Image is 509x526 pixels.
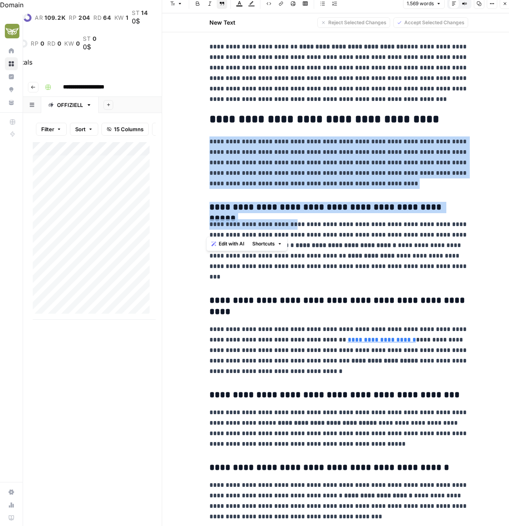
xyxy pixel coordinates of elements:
[114,125,144,133] span: 15 Columns
[93,15,101,21] span: rd
[31,40,38,47] span: rp
[47,40,61,47] a: rd0
[5,511,18,524] a: Learning Hub
[64,40,74,47] span: kw
[40,40,44,47] span: 0
[36,123,67,136] button: Filter
[57,101,83,109] div: OFFIZIELL
[132,10,139,16] span: st
[70,123,98,136] button: Sort
[5,70,18,83] a: Insights
[5,83,18,96] a: Opportunities
[328,19,387,26] span: Reject Selected Changes
[93,15,111,21] a: rd64
[75,125,86,133] span: Sort
[93,36,97,42] span: 0
[69,15,76,21] span: rp
[83,36,91,42] span: st
[252,240,275,247] span: Shortcuts
[126,15,129,21] span: 1
[35,15,66,21] a: ar109.2K
[219,240,244,247] span: Edit with AI
[393,17,468,28] button: Accept Selected Changes
[4,14,32,22] a: dr69
[35,15,43,21] span: ar
[76,40,80,47] span: 0
[31,40,44,47] a: rp0
[57,40,61,47] span: 0
[209,19,235,27] h2: New Text
[41,125,54,133] span: Filter
[132,10,148,16] a: st14
[41,97,99,113] a: OFFIZIELL
[101,123,149,136] button: 15 Columns
[83,36,96,42] a: st0
[103,15,111,21] span: 64
[114,15,124,21] span: kw
[5,96,18,109] a: Your Data
[141,10,148,16] span: 14
[404,19,465,26] span: Accept Selected Changes
[317,17,390,28] button: Reject Selected Changes
[208,239,247,249] button: Edit with AI
[132,16,148,26] div: 0$
[249,239,285,249] button: Shortcuts
[5,486,18,499] a: Settings
[69,15,90,21] a: rp204
[5,499,18,511] a: Usage
[47,40,55,47] span: rd
[114,15,129,21] a: kw1
[78,15,90,21] span: 204
[83,42,96,52] div: 0$
[64,40,80,47] a: kw0
[44,15,65,21] span: 109.2K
